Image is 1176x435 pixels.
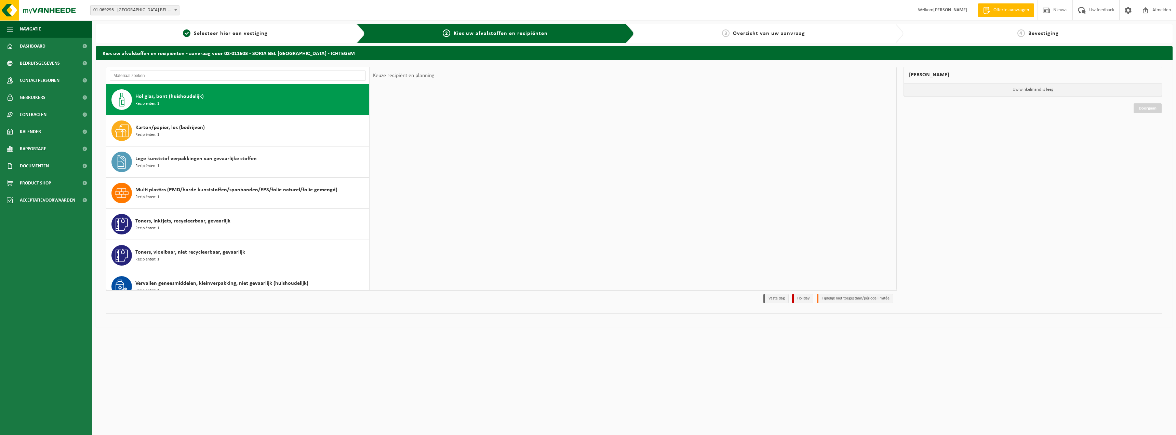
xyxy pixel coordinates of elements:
[817,294,893,303] li: Tijdelijk niet toegestaan/période limitée
[792,294,813,303] li: Holiday
[106,271,369,302] button: Vervallen geneesmiddelen, kleinverpakking, niet gevaarlijk (huishoudelijk) Recipiënten: 1
[904,83,1162,96] p: Uw winkelmand is leeg
[904,67,1163,83] div: [PERSON_NAME]
[20,192,75,209] span: Acceptatievoorwaarden
[20,157,49,175] span: Documenten
[20,89,45,106] span: Gebruikers
[90,5,179,15] span: 01-069295 - SORIA BEL NV - ICHTEGEM
[106,209,369,240] button: Toners, inktjets, recycleerbaar, gevaarlijk Recipiënten: 1
[370,67,438,84] div: Keuze recipiënt en planning
[106,178,369,209] button: Multi plastics (PMD/harde kunststoffen/spanbanden/EPS/folie naturel/folie gemengd) Recipiënten: 1
[106,84,369,115] button: Hol glas, bont (huishoudelijk) Recipiënten: 1
[135,101,159,107] span: Recipiënten: 1
[20,106,46,123] span: Contracten
[763,294,789,303] li: Vaste dag
[20,123,41,140] span: Kalender
[135,248,245,256] span: Toners, vloeibaar, niet recycleerbaar, gevaarlijk
[135,225,159,232] span: Recipiënten: 1
[722,29,730,37] span: 3
[992,7,1031,14] span: Offerte aanvragen
[106,240,369,271] button: Toners, vloeibaar, niet recycleerbaar, gevaarlijk Recipiënten: 1
[20,140,46,157] span: Rapportage
[135,163,159,169] span: Recipiënten: 1
[20,21,41,38] span: Navigatie
[20,175,51,192] span: Product Shop
[1134,103,1162,113] a: Doorgaan
[1028,31,1059,36] span: Bevestiging
[135,186,337,194] span: Multi plastics (PMD/harde kunststoffen/spanbanden/EPS/folie naturel/folie gemengd)
[978,3,1034,17] a: Offerte aanvragen
[106,115,369,146] button: Karton/papier, los (bedrijven) Recipiënten: 1
[106,146,369,178] button: Lege kunststof verpakkingen van gevaarlijke stoffen Recipiënten: 1
[135,279,308,287] span: Vervallen geneesmiddelen, kleinverpakking, niet gevaarlijk (huishoudelijk)
[183,29,190,37] span: 1
[135,124,205,132] span: Karton/papier, los (bedrijven)
[20,38,45,55] span: Dashboard
[443,29,450,37] span: 2
[733,31,805,36] span: Overzicht van uw aanvraag
[110,71,366,81] input: Materiaal zoeken
[135,92,204,101] span: Hol glas, bont (huishoudelijk)
[1017,29,1025,37] span: 4
[454,31,548,36] span: Kies uw afvalstoffen en recipiënten
[135,287,159,294] span: Recipiënten: 1
[194,31,268,36] span: Selecteer hier een vestiging
[933,8,967,13] strong: [PERSON_NAME]
[96,46,1173,60] h2: Kies uw afvalstoffen en recipiënten - aanvraag voor 02-011603 - SORIA BEL [GEOGRAPHIC_DATA] - ICH...
[20,55,60,72] span: Bedrijfsgegevens
[91,5,179,15] span: 01-069295 - SORIA BEL NV - ICHTEGEM
[135,155,257,163] span: Lege kunststof verpakkingen van gevaarlijke stoffen
[20,72,59,89] span: Contactpersonen
[135,217,230,225] span: Toners, inktjets, recycleerbaar, gevaarlijk
[135,132,159,138] span: Recipiënten: 1
[135,194,159,201] span: Recipiënten: 1
[99,29,351,38] a: 1Selecteer hier een vestiging
[135,256,159,263] span: Recipiënten: 1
